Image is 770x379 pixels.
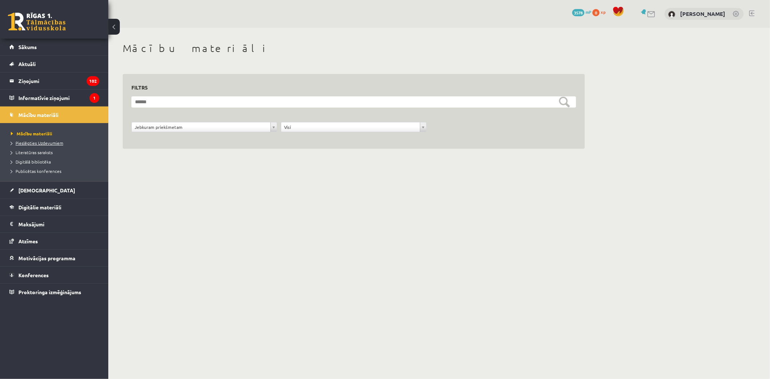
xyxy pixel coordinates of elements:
[18,272,49,278] span: Konferences
[18,289,81,295] span: Proktoringa izmēģinājums
[9,267,99,283] a: Konferences
[18,216,99,232] legend: Maksājumi
[284,122,417,132] span: Visi
[131,83,567,92] h3: Filtrs
[8,13,66,31] a: Rīgas 1. Tālmācības vidusskola
[18,44,37,50] span: Sākums
[18,238,38,244] span: Atzīmes
[87,76,99,86] i: 102
[18,73,99,89] legend: Ziņojumi
[11,158,101,165] a: Digitālā bibliotēka
[18,112,58,118] span: Mācību materiāli
[9,233,99,249] a: Atzīmes
[592,9,600,16] span: 0
[586,9,591,15] span: mP
[680,10,725,17] a: [PERSON_NAME]
[9,56,99,72] a: Aktuāli
[11,149,101,156] a: Literatūras saraksts
[11,130,101,137] a: Mācību materiāli
[9,216,99,232] a: Maksājumi
[9,250,99,266] a: Motivācijas programma
[18,255,75,261] span: Motivācijas programma
[11,149,53,155] span: Literatūras saraksts
[601,9,605,15] span: xp
[9,90,99,106] a: Informatīvie ziņojumi1
[572,9,591,15] a: 3578 mP
[18,187,75,193] span: [DEMOGRAPHIC_DATA]
[135,122,267,132] span: Jebkuram priekšmetam
[592,9,609,15] a: 0 xp
[123,42,585,55] h1: Mācību materiāli
[9,106,99,123] a: Mācību materiāli
[18,204,61,210] span: Digitālie materiāli
[668,11,675,18] img: Kārlis Bergs
[9,284,99,300] a: Proktoringa izmēģinājums
[11,159,51,165] span: Digitālā bibliotēka
[11,168,61,174] span: Publicētas konferences
[9,182,99,199] a: [DEMOGRAPHIC_DATA]
[11,131,52,136] span: Mācību materiāli
[9,199,99,215] a: Digitālie materiāli
[18,90,99,106] legend: Informatīvie ziņojumi
[18,61,36,67] span: Aktuāli
[9,73,99,89] a: Ziņojumi102
[90,93,99,103] i: 1
[281,122,426,132] a: Visi
[11,168,101,174] a: Publicētas konferences
[11,140,101,146] a: Pieslēgties Uzdevumiem
[9,39,99,55] a: Sākums
[132,122,277,132] a: Jebkuram priekšmetam
[572,9,584,16] span: 3578
[11,140,63,146] span: Pieslēgties Uzdevumiem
